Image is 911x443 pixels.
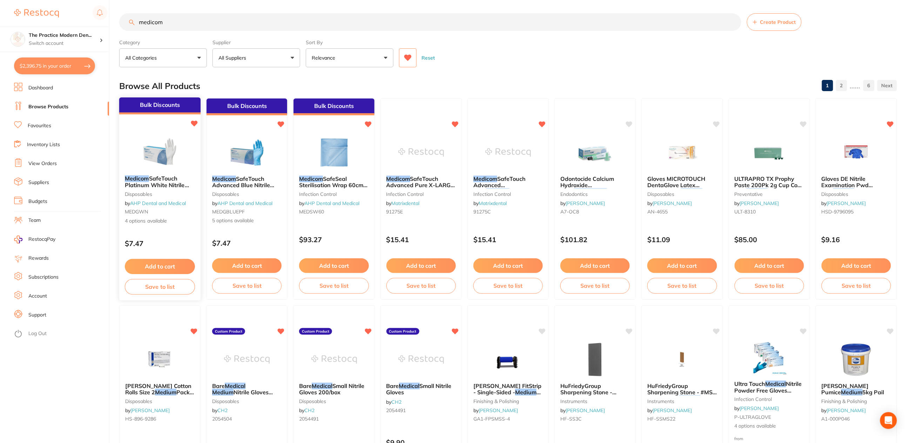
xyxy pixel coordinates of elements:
[212,398,282,404] small: disposables
[647,258,717,273] button: Add to cart
[560,191,630,197] small: endodontics
[566,200,605,206] a: [PERSON_NAME]
[125,398,195,404] small: disposables
[735,258,804,273] button: Add to cart
[560,382,616,409] span: HuFriedyGroup Sharpening Stone - Ceramic - #3 - 7.6x3.2x0.6cm -
[760,19,796,25] span: Create Product
[125,259,195,274] button: Add to cart
[125,200,186,206] span: by
[155,389,176,396] em: Medium
[386,176,456,189] b: Medicom SafeTouch Advanced Pure X-LARGE Nitrile Gloves (200)
[311,135,357,170] img: Medicom SafeSeal Sterilisation Wrap 60cm x 60cm - Pack of 250
[647,191,717,197] small: disposables
[735,423,804,430] span: 4 options available
[386,328,419,335] label: Custom Product
[473,200,507,206] span: by
[299,383,369,396] b: Bare Medical Small Nitrile Gloves 200/box
[299,175,368,195] span: SafeSeal Sterilisation Wrap 60cm x 60cm - Pack of 250
[473,209,491,215] span: 91275C
[119,39,207,46] label: Category
[28,84,53,91] a: Dashboard
[398,135,444,170] img: Medicom SafeTouch Advanced Pure X-LARGE Nitrile Gloves (200)
[125,389,194,402] span: Pack of 2000
[212,328,245,335] label: Custom Product
[14,236,22,244] img: RestocqPay
[28,122,51,129] a: Favourites
[473,175,497,182] em: Medicom
[311,342,357,377] img: Bare Medical Small Nitrile Gloves 200/box
[473,389,539,402] span: - Blue, 4-Pack
[822,191,891,197] small: disposables
[659,135,705,170] img: Gloves MICROTOUCH DentaGlove Latex Powder Free Medium x 100
[386,407,406,414] span: 2054491
[836,79,847,93] a: 2
[125,175,195,195] span: SafeTouch Platinum White Nitrile Powder Free Exam Gloves
[647,398,717,404] small: instruments
[299,209,324,215] span: MEDSW60
[486,188,510,195] em: MEDIUM
[822,383,891,396] b: AINSWORTH Pumice Medium 5kg Pail
[212,416,232,422] span: 2054504
[28,217,41,224] a: Team
[822,398,891,404] small: finishing & polishing
[125,382,191,396] span: [PERSON_NAME] Cotton Rolls Size 2
[822,382,869,396] span: [PERSON_NAME] Pumice
[572,135,618,170] img: Odontocide Calcium Hydroxide Endo Medicament 8g Tube
[560,200,605,206] span: by
[212,200,272,206] span: by
[647,236,717,244] p: $11.09
[386,383,456,396] b: Bare Medical Small Nitrile Gloves
[735,278,804,293] button: Save to list
[28,330,47,337] a: Log Out
[647,176,717,189] b: Gloves MICROTOUCH DentaGlove Latex Powder Free Medium x 100
[572,342,618,377] img: HuFriedyGroup Sharpening Stone - Ceramic - #3 - 7.6x3.2x0.6cm - Medium Grit
[386,191,456,197] small: infection control
[822,79,833,93] a: 1
[747,135,792,170] img: ULTRAPRO TX Prophy Paste 200Pk 2g Cup Cool Mint Medium Grit
[119,81,200,91] h2: Browse All Products
[212,278,282,293] button: Save to list
[212,39,300,46] label: Supplier
[28,293,47,300] a: Account
[125,175,149,182] em: Medicom
[28,274,59,281] a: Subscriptions
[473,416,510,422] span: GA1-FPSMSS-4
[125,191,195,197] small: disposables
[735,405,779,411] span: by
[768,188,778,195] span: Grit
[119,97,201,114] div: Bulk Discounts
[299,382,364,396] span: Small Nitrile Gloves 200/box
[386,175,455,195] span: SafeTouch Advanced Pure X-LARGE Nitrile Gloves (200)
[125,383,195,396] b: HENRY SCHEIN Cotton Rolls Size 2 Medium Pack of 2000
[822,258,891,273] button: Add to cart
[212,175,236,182] em: Medicom
[212,217,282,224] span: 5 options available
[28,312,46,319] a: Support
[647,209,668,215] span: AN-4655
[647,200,692,206] span: by
[312,54,338,61] p: Relevance
[212,383,282,396] b: Bare Medical Medium Nitrile Gloves 200/box
[299,258,369,273] button: Add to cart
[398,342,444,377] img: Bare Medical Small Nitrile Gloves
[392,200,420,206] a: Matrixdental
[735,396,804,402] small: infection control
[647,278,717,293] button: Save to list
[224,342,270,377] img: Bare Medical Medium Nitrile Gloves 200/box
[119,13,741,31] input: Search Products
[224,135,270,170] img: Medicom SafeTouch Advanced Blue Nitrile Powder Free Exam Gloves
[822,209,854,215] span: HSD-9796095
[212,48,300,67] button: All Suppliers
[299,328,332,335] label: Custom Product
[27,141,60,148] a: Inventory Lists
[822,407,866,414] span: by
[299,407,315,414] span: by
[29,32,100,39] h4: The Practice Modern Dentistry and Facial Aesthetics
[679,395,701,402] em: Medium
[217,200,272,206] a: AHP Dental and Medical
[386,278,456,293] button: Save to list
[822,175,873,195] span: Gloves DE Nitrile Examination Pwd Free
[304,407,315,414] a: CH2
[306,48,393,67] button: Relevance
[299,200,359,206] span: by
